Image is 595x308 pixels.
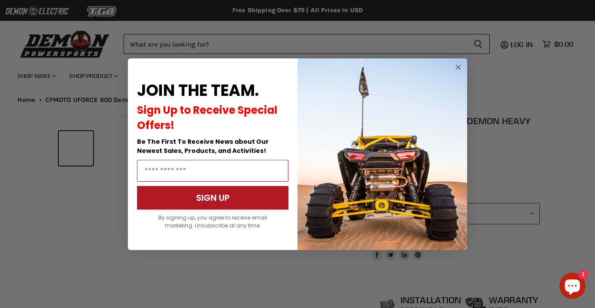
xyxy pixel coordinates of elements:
[557,273,588,301] inbox-online-store-chat: Shopify online store chat
[137,186,288,210] button: SIGN UP
[137,160,288,182] input: Email Address
[137,137,269,155] span: Be The First To Receive News about Our Newest Sales, Products, and Activities!
[158,214,267,229] span: By signing up, you agree to receive email marketing. Unsubscribe at any time.
[137,79,259,102] span: JOIN THE TEAM.
[297,58,467,250] img: a9095488-b6e7-41ba-879d-588abfab540b.jpeg
[453,62,464,73] button: Close dialog
[137,103,277,132] span: Sign Up to Receive Special Offers!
